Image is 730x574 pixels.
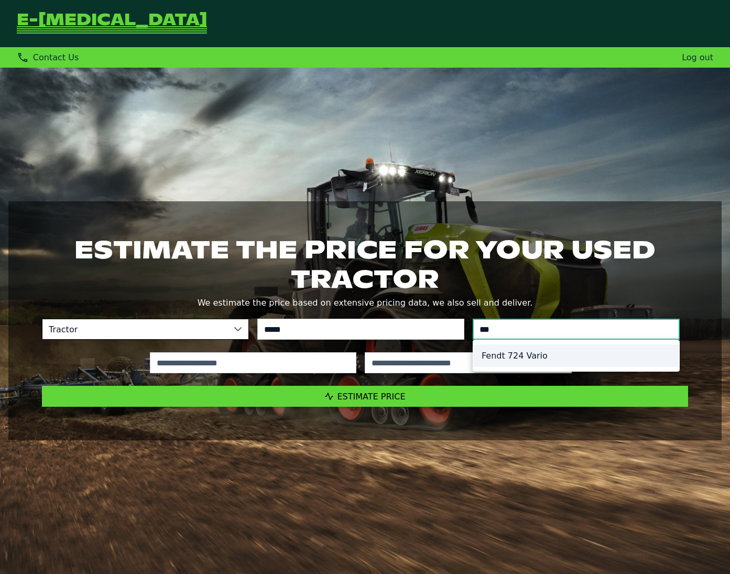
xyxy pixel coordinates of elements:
span: Tractor [42,319,227,339]
span: Contact Us [33,52,79,62]
div: Contact Us [17,51,79,63]
h1: Estimate the price for your used tractor [42,235,688,294]
button: Estimate Price [42,386,688,407]
a: Log out [682,52,713,62]
p: We estimate the price based on extensive pricing data, we also sell and deliver. [42,296,688,310]
span: Estimate Price [337,392,406,402]
a: Go Back to Homepage [17,13,207,35]
ul: Option List [473,340,679,371]
li: Fendt 724 Vario [473,344,679,367]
